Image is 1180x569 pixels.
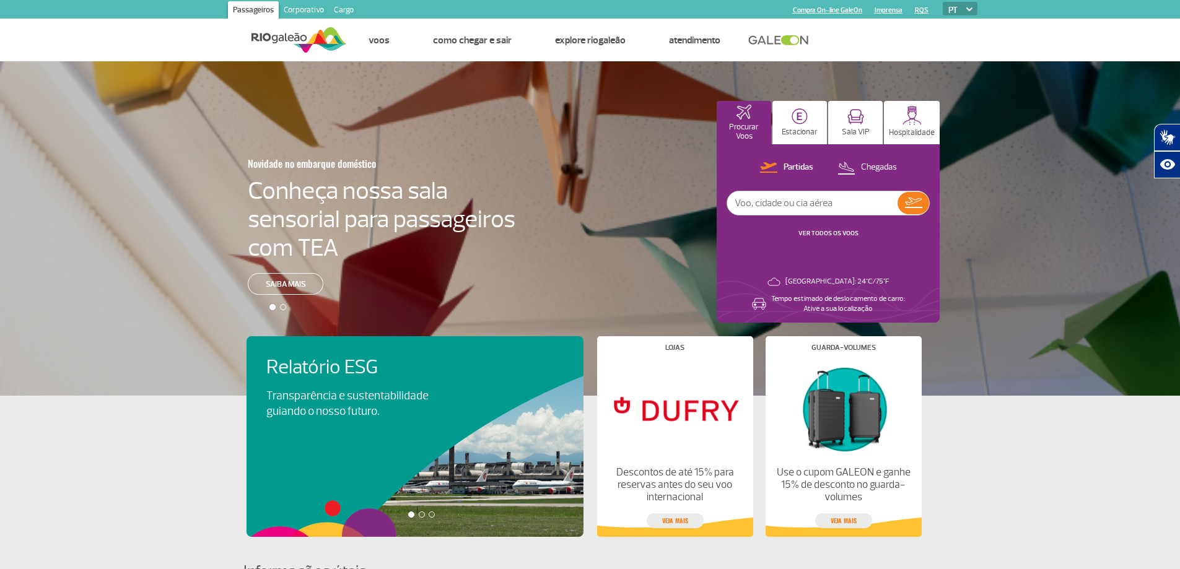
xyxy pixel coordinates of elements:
[607,466,742,503] p: Descontos de até 15% para reservas antes do seu voo internacional
[266,388,442,419] p: Transparência e sustentabilidade guiando o nosso futuro.
[834,160,901,176] button: Chegadas
[902,106,922,125] img: hospitality.svg
[772,101,827,144] button: Estacionar
[369,34,390,46] a: Voos
[1154,124,1180,151] button: Abrir tradutor de língua de sinais.
[555,34,626,46] a: Explore RIOgaleão
[784,162,813,173] p: Partidas
[647,513,704,528] a: veja mais
[889,128,935,137] p: Hospitalidade
[756,160,817,176] button: Partidas
[847,109,864,124] img: vipRoom.svg
[811,344,876,351] h4: Guarda-volumes
[793,6,862,14] a: Compra On-line GaleOn
[1154,151,1180,178] button: Abrir recursos assistivos.
[842,128,870,137] p: Sala VIP
[329,1,359,21] a: Cargo
[771,294,905,314] p: Tempo estimado de deslocamento de carro: Ative a sua localização
[795,228,862,238] button: VER TODOS OS VOOS
[665,344,684,351] h4: Lojas
[669,34,720,46] a: Atendimento
[792,108,808,124] img: carParkingHome.svg
[228,1,279,21] a: Passageiros
[727,191,898,215] input: Voo, cidade ou cia aérea
[915,6,929,14] a: RQS
[433,34,512,46] a: Como chegar e sair
[248,273,323,295] a: Saiba mais
[279,1,329,21] a: Corporativo
[736,105,751,119] img: airplaneHomeActive.svg
[875,6,902,14] a: Imprensa
[723,123,765,141] p: Procurar Voos
[782,128,818,137] p: Estacionar
[607,361,742,456] img: Lojas
[884,101,940,144] button: Hospitalidade
[1154,124,1180,178] div: Plugin de acessibilidade da Hand Talk.
[776,466,911,503] p: Use o cupom GALEON e ganhe 15% de desconto no guarda-volumes
[248,176,515,262] h4: Conheça nossa sala sensorial para passageiros com TEA
[815,513,872,528] a: veja mais
[828,101,883,144] button: Sala VIP
[717,101,771,144] button: Procurar Voos
[861,162,897,173] p: Chegadas
[266,356,564,419] a: Relatório ESGTransparência e sustentabilidade guiando o nosso futuro.
[248,150,455,176] h3: Novidade no embarque doméstico
[785,277,889,287] p: [GEOGRAPHIC_DATA]: 24°C/75°F
[798,229,859,237] a: VER TODOS OS VOOS
[266,356,463,379] h4: Relatório ESG
[776,361,911,456] img: Guarda-volumes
